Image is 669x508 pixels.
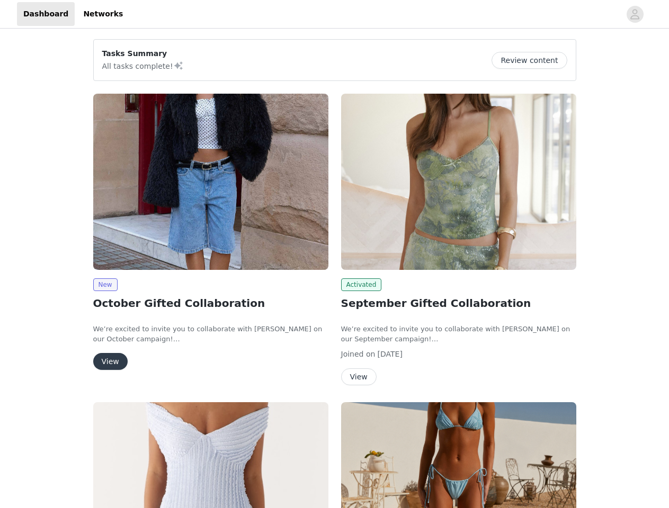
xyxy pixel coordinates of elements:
span: New [93,278,118,291]
p: We’re excited to invite you to collaborate with [PERSON_NAME] on our September campaign! [341,324,576,344]
button: View [93,353,128,370]
button: View [341,368,377,385]
span: Joined on [341,350,376,358]
img: Peppermayo USA [341,94,576,270]
button: Review content [492,52,567,69]
a: View [341,373,377,381]
span: [DATE] [378,350,403,358]
h2: September Gifted Collaboration [341,295,576,311]
span: Activated [341,278,382,291]
a: View [93,358,128,366]
h2: October Gifted Collaboration [93,295,328,311]
p: We’re excited to invite you to collaborate with [PERSON_NAME] on our October campaign! [93,324,328,344]
a: Networks [77,2,129,26]
p: Tasks Summary [102,48,184,59]
img: Peppermayo USA [93,94,328,270]
a: Dashboard [17,2,75,26]
div: avatar [630,6,640,23]
p: All tasks complete! [102,59,184,72]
